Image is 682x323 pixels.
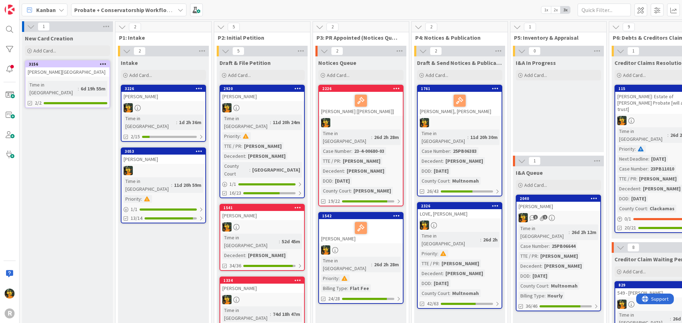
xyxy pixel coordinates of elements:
div: 2920 [223,86,304,91]
span: Add Card... [623,268,646,275]
div: 23-4-00680-03 [352,147,386,155]
span: : [351,147,352,155]
span: 1x [541,6,551,13]
div: County Court [617,205,647,212]
span: Add Card... [524,72,547,78]
span: 2/15 [131,133,140,140]
span: 1 / 1 [229,180,236,188]
div: R [5,308,15,318]
span: : [439,260,440,267]
div: 3053 [121,148,205,155]
span: : [339,274,340,282]
div: Billing Type [321,284,347,292]
div: 26d 2h [481,236,499,244]
div: DOD [420,279,431,287]
span: New Card Creation [25,35,73,42]
div: Time in [GEOGRAPHIC_DATA] [28,81,78,96]
div: Case Number [321,147,351,155]
div: 1334[PERSON_NAME] [220,277,304,293]
div: 1334 [220,277,304,284]
span: : [449,289,450,297]
div: County Court [420,177,449,185]
img: MR [124,166,133,175]
span: Add Card... [129,72,152,78]
div: 1334 [223,278,304,283]
div: 1/1 [220,180,304,189]
div: Decedent [519,262,541,270]
div: 23PB11010 [649,165,676,173]
span: 2 [326,23,339,31]
img: MR [321,118,330,127]
div: Decedent [617,185,640,193]
span: 2 [331,47,343,55]
div: 1542 [319,213,403,219]
div: MR [319,118,403,127]
div: Time in [GEOGRAPHIC_DATA] [519,224,569,240]
span: Draft & Send Notices & Publication [417,59,502,66]
span: : [245,152,246,160]
span: : [431,167,432,175]
span: : [549,242,550,250]
div: MR [220,103,304,112]
img: MR [617,300,627,309]
div: 1541 [220,205,304,211]
div: [PERSON_NAME] [319,219,403,243]
div: Priority [420,250,437,257]
div: County Court [420,289,449,297]
span: : [480,236,481,244]
span: : [443,157,444,165]
div: 2040[PERSON_NAME] [516,195,600,211]
div: [DATE] [649,155,668,163]
div: 3226 [121,85,205,92]
div: 3053[PERSON_NAME] [121,148,205,164]
div: Time in [GEOGRAPHIC_DATA] [420,129,467,145]
span: 5 [228,23,240,31]
img: Visit kanbanzone.com [5,5,15,15]
span: : [371,261,372,268]
span: : [270,310,271,318]
div: 2920 [220,85,304,92]
img: MR [617,116,627,125]
div: 11d 20h 24m [271,118,302,126]
div: 1541 [223,205,304,210]
span: 2x [551,6,561,13]
div: MR [121,166,205,175]
div: 3156 [29,62,109,67]
div: MR [220,222,304,232]
span: : [541,262,542,270]
div: Time in [GEOGRAPHIC_DATA] [124,115,176,130]
span: : [240,132,241,140]
span: 1 [38,22,50,31]
div: 2920[PERSON_NAME] [220,85,304,101]
span: Add Card... [228,72,251,78]
div: 26d 2h 12m [570,228,598,236]
span: Add Card... [623,72,646,78]
img: MR [222,222,232,232]
div: [PERSON_NAME] [542,262,584,270]
div: 3226[PERSON_NAME] [121,85,205,101]
div: 3226 [125,86,205,91]
div: 2226 [322,86,403,91]
div: 26d 2h 28m [372,261,401,268]
div: TTE / PR [420,260,439,267]
div: Time in [GEOGRAPHIC_DATA] [222,234,279,249]
span: Kanban [36,6,56,14]
span: Intake [121,59,138,66]
div: [PERSON_NAME] [246,251,287,259]
div: [PERSON_NAME] [538,252,580,260]
div: [PERSON_NAME] [242,142,283,150]
div: Time in [GEOGRAPHIC_DATA] [321,129,371,145]
div: Priority [124,195,141,203]
div: MR [121,103,205,112]
div: Priority [321,274,339,282]
span: : [241,142,242,150]
span: Add Card... [524,182,547,188]
img: MR [321,245,330,255]
img: MR [420,221,429,230]
div: 1/1 [121,205,205,214]
span: 34/36 [229,262,241,269]
span: : [176,118,177,126]
b: Probate + Conservatorship Workflow (FL2) [74,6,185,13]
div: Decedent [321,167,344,175]
div: [GEOGRAPHIC_DATA] [250,166,302,174]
